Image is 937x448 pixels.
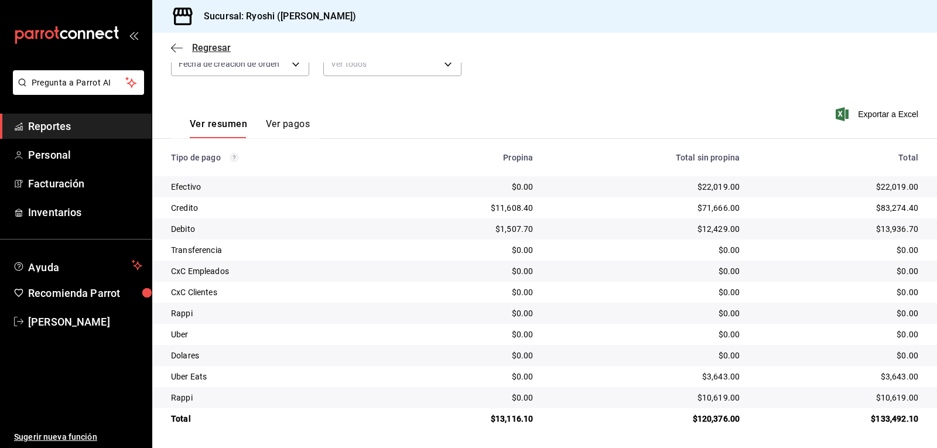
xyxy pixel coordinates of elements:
[171,413,381,425] div: Total
[171,350,381,361] div: Dolares
[179,58,279,70] span: Fecha de creación de orden
[190,118,310,138] div: navigation tabs
[171,202,381,214] div: Credito
[758,265,918,277] div: $0.00
[399,329,534,340] div: $0.00
[758,413,918,425] div: $133,492.10
[190,118,247,138] button: Ver resumen
[171,244,381,256] div: Transferencia
[552,244,740,256] div: $0.00
[28,204,142,220] span: Inventarios
[194,9,356,23] h3: Sucursal: Ryoshi ([PERSON_NAME])
[129,30,138,40] button: open_drawer_menu
[758,286,918,298] div: $0.00
[28,147,142,163] span: Personal
[552,392,740,403] div: $10,619.00
[552,223,740,235] div: $12,429.00
[758,392,918,403] div: $10,619.00
[399,202,534,214] div: $11,608.40
[552,202,740,214] div: $71,666.00
[758,371,918,382] div: $3,643.00
[171,42,231,53] button: Regresar
[399,153,534,162] div: Propina
[758,181,918,193] div: $22,019.00
[399,371,534,382] div: $0.00
[552,153,740,162] div: Total sin propina
[758,329,918,340] div: $0.00
[28,118,142,134] span: Reportes
[266,118,310,138] button: Ver pagos
[28,285,142,301] span: Recomienda Parrot
[552,329,740,340] div: $0.00
[399,244,534,256] div: $0.00
[192,42,231,53] span: Regresar
[171,153,381,162] div: Tipo de pago
[171,223,381,235] div: Debito
[230,153,238,162] svg: Los pagos realizados con Pay y otras terminales son montos brutos.
[399,350,534,361] div: $0.00
[13,70,144,95] button: Pregunta a Parrot AI
[399,265,534,277] div: $0.00
[758,244,918,256] div: $0.00
[758,223,918,235] div: $13,936.70
[552,350,740,361] div: $0.00
[323,52,461,76] div: Ver todos
[28,258,127,272] span: Ayuda
[758,307,918,319] div: $0.00
[399,223,534,235] div: $1,507.70
[171,265,381,277] div: CxC Empleados
[8,85,144,97] a: Pregunta a Parrot AI
[399,413,534,425] div: $13,116.10
[399,181,534,193] div: $0.00
[552,265,740,277] div: $0.00
[552,371,740,382] div: $3,643.00
[758,202,918,214] div: $83,274.40
[838,107,918,121] button: Exportar a Excel
[32,77,126,89] span: Pregunta a Parrot AI
[28,314,142,330] span: [PERSON_NAME]
[552,413,740,425] div: $120,376.00
[758,153,918,162] div: Total
[552,286,740,298] div: $0.00
[399,392,534,403] div: $0.00
[171,181,381,193] div: Efectivo
[171,329,381,340] div: Uber
[28,176,142,191] span: Facturación
[171,371,381,382] div: Uber Eats
[171,307,381,319] div: Rappi
[171,286,381,298] div: CxC Clientes
[758,350,918,361] div: $0.00
[171,392,381,403] div: Rappi
[14,431,142,443] span: Sugerir nueva función
[399,307,534,319] div: $0.00
[552,181,740,193] div: $22,019.00
[552,307,740,319] div: $0.00
[399,286,534,298] div: $0.00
